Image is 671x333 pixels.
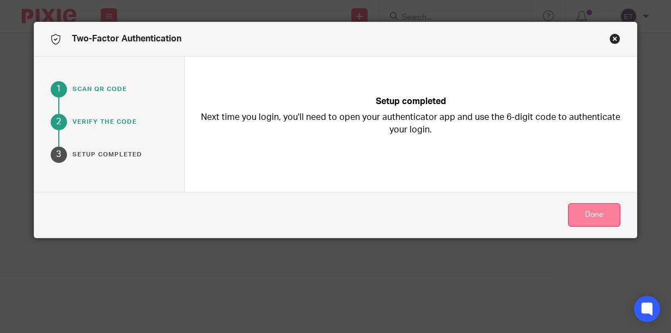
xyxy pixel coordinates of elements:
button: Done [568,203,620,227]
div: 1 [51,81,67,98]
h2: Setup completed [376,95,446,108]
p: verify the code [72,118,137,126]
button: Close modal [609,33,620,44]
div: 3 [51,147,67,163]
p: Scan qr code [72,85,127,94]
span: Two-Factor Authentication [72,34,181,43]
p: Setup completed [72,150,142,159]
div: 2 [51,114,67,130]
p: Next time you login, you'll need to open your authenticator app and use the 6-digit code to authe... [201,111,620,137]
